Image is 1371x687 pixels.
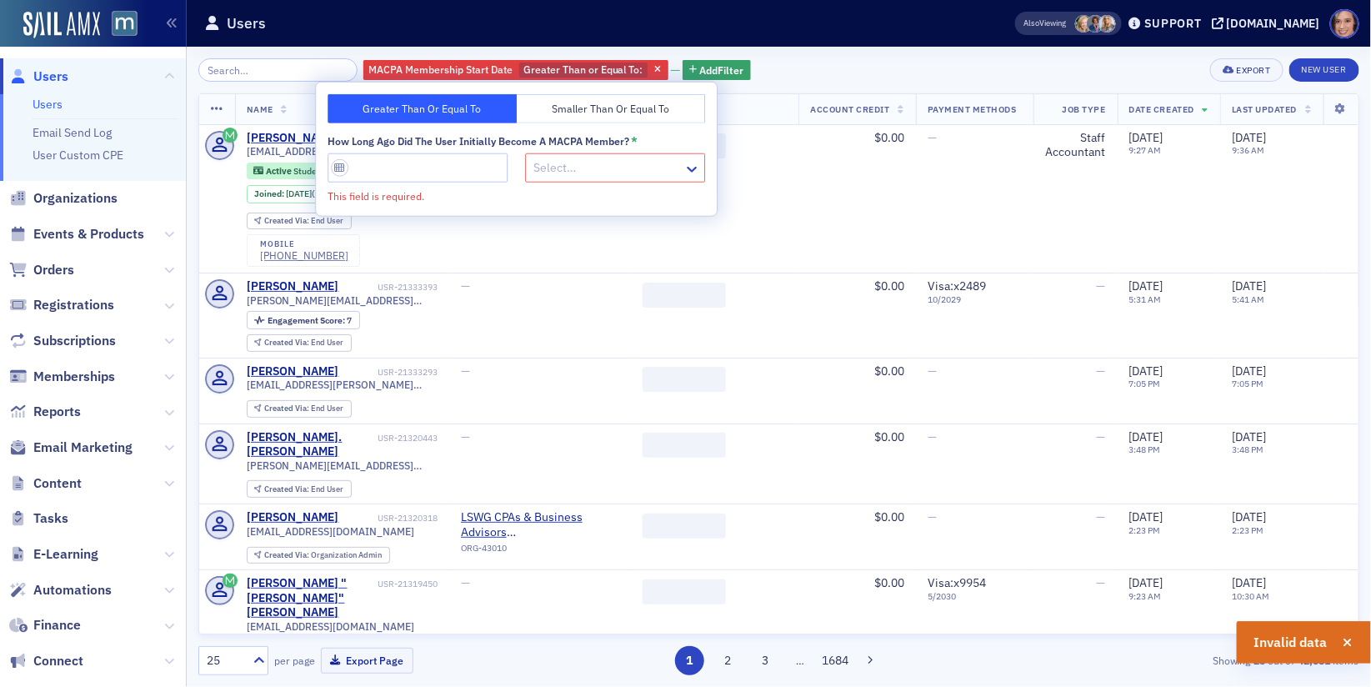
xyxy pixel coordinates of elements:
button: Upload attachment [79,546,93,559]
span: Users [33,68,68,86]
button: Export [1210,58,1283,82]
span: E-Learning [33,545,98,564]
time: 10:30 AM [1232,590,1269,602]
span: Add Filter [700,63,744,78]
span: Registrations [33,296,114,314]
a: E-Learning [9,545,98,564]
span: Account Credit [810,103,889,115]
strong: User Roles - Assigning Permissions to a Role and assigning a Role to a User. [68,73,243,122]
button: Greater Than or Equal To [328,94,517,123]
span: ‌ [643,367,726,392]
div: End User [264,404,343,414]
time: 3:48 PM [1129,444,1161,455]
div: Created Via: End User [247,213,352,230]
span: — [1097,278,1106,293]
div: Export [1237,66,1271,75]
div: Support [1144,16,1202,31]
div: Created Via: End User [247,334,352,352]
a: [PERSON_NAME].[PERSON_NAME] [247,430,375,459]
span: $0.00 [874,130,904,145]
a: New User [1289,58,1359,82]
span: Chris Dougherty [1087,15,1104,33]
button: [DOMAIN_NAME] [1212,18,1326,29]
a: [PERSON_NAME] "[PERSON_NAME]" [PERSON_NAME] [247,576,375,620]
span: $0.00 [874,429,904,444]
span: Subscriptions [33,332,116,350]
a: Users [33,97,63,112]
span: Automations [33,581,112,599]
span: — [1097,429,1106,444]
label: This field is required. [328,188,424,203]
a: Reports [9,403,81,421]
span: Student Member [293,165,360,177]
button: Gif picker [53,546,66,559]
span: $0.00 [874,575,904,590]
span: [DATE] [1129,278,1163,293]
a: View Homepage [100,11,138,39]
span: — [461,364,470,379]
button: go back [11,7,43,38]
div: Created Via: Organization Admin [247,547,390,564]
div: Created Via: End User [247,400,352,418]
span: Memberships [33,368,115,386]
span: Content [33,474,82,493]
a: [PERSON_NAME] [247,364,339,379]
img: Profile image for Aidan [48,9,74,36]
span: Created Via : [264,403,311,414]
button: 1684 [821,646,850,675]
a: [URL][DOMAIN_NAME] [27,299,157,313]
span: LSWG CPAs & Business Advisors (Frederick, MD) [461,510,619,539]
span: [PERSON_NAME][EMAIL_ADDRESS][PERSON_NAME][DOMAIN_NAME] [247,459,438,472]
div: USR-21320443 [378,433,438,444]
span: Created Via : [264,549,311,560]
span: Tasks [33,509,68,528]
span: Created Via : [264,337,311,348]
div: USR-21333293 [342,367,438,378]
a: User Custom CPE [33,148,123,163]
a: Memberships [9,368,115,386]
abbr: This field is required [631,135,638,147]
div: Also [1024,18,1040,28]
span: Name [247,103,273,115]
a: Connect [9,652,83,670]
div: End User [264,217,343,226]
span: Created Via : [264,215,311,226]
span: — [1097,364,1106,379]
div: ORG-43010 [461,543,619,559]
button: 3 [751,646,780,675]
span: More in the Help Center [115,151,273,165]
span: Orders [33,261,74,279]
span: [DATE] [1129,429,1163,444]
a: Orders [9,261,74,279]
a: SailAMX [23,12,100,38]
a: Email Marketing [9,439,133,457]
div: Staff Accountant [1045,131,1106,160]
span: [PERSON_NAME][EMAIL_ADDRESS][PERSON_NAME][DOMAIN_NAME] [247,294,438,307]
a: Events & Products [9,225,144,243]
span: — [461,575,470,590]
span: Last Updated [1232,103,1297,115]
a: Organizations [9,189,118,208]
img: Profile image for Operator [13,144,40,171]
span: — [928,429,937,444]
h1: Users [227,13,266,33]
span: ‌ [643,433,726,458]
a: [PHONE_NUMBER] [260,249,348,262]
div: Created Via: End User [247,480,352,498]
span: 10 / 2029 [928,294,1022,305]
div: Organization Admin [264,551,382,560]
span: — [1097,509,1106,524]
span: — [461,278,470,293]
span: [DATE] [1232,575,1266,590]
div: [DOMAIN_NAME] [1227,16,1320,31]
a: [PERSON_NAME] [247,279,339,294]
span: Payment Methods [928,103,1017,115]
button: Start recording [106,546,119,559]
a: Content [9,474,82,493]
div: Active: Active: Student Member [247,163,368,179]
a: Active Student Member [253,165,359,176]
span: Profile [1330,9,1359,38]
span: Viewing [1024,18,1067,29]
